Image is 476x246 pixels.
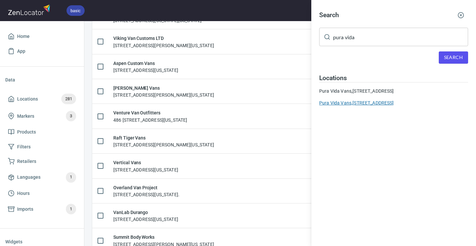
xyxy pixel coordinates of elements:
div: Pura Vida Vans, [STREET_ADDRESS] [319,100,468,106]
a: Pura Vida Vans,[STREET_ADDRESS] [319,88,468,94]
button: Search [439,51,468,64]
a: Pura Vida Vans,[STREET_ADDRESS] [319,100,468,106]
h4: Locations [319,74,468,82]
div: Pura Vida Vans, [STREET_ADDRESS] [319,88,468,94]
input: Search for locations, markers or anything you want [333,28,468,46]
h4: Search [319,11,339,19]
span: Search [444,53,463,62]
